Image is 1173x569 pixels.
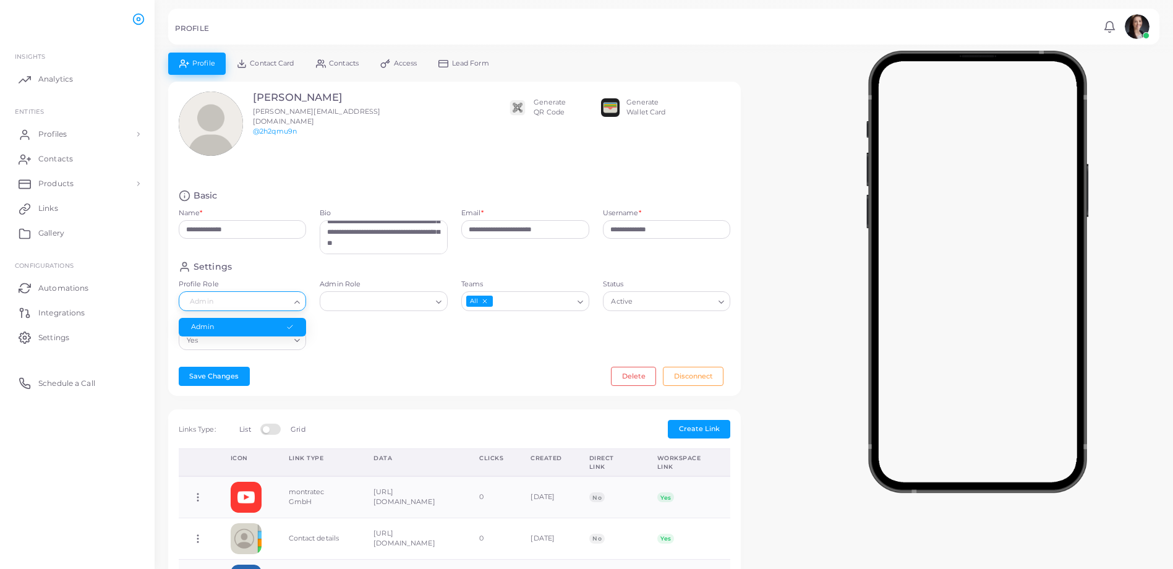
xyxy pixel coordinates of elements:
[253,107,380,126] span: [PERSON_NAME][EMAIL_ADDRESS][DOMAIN_NAME]
[179,291,307,311] div: Search for option
[9,325,145,349] a: Settings
[360,518,466,560] td: [URL][DOMAIN_NAME]
[231,454,262,463] div: Icon
[38,74,73,85] span: Analytics
[9,171,145,196] a: Products
[866,51,1088,493] img: phone-mock.b55596b7.png
[38,378,95,389] span: Schedule a Call
[517,518,576,560] td: [DATE]
[589,454,630,471] div: Direct Link
[231,482,262,513] img: youtube.png
[253,127,297,135] a: @2h2qmu9n
[603,280,731,289] label: Status
[179,318,307,336] li: Admin
[9,370,145,395] a: Schedule a Call
[192,60,215,67] span: Profile
[9,122,145,147] a: Profiles
[179,330,307,349] div: Search for option
[1121,14,1153,39] a: avatar
[179,449,217,477] th: Action
[668,420,730,439] button: Create Link
[461,280,589,289] label: Teams
[179,280,307,289] label: Profile Role
[231,523,262,554] img: contactcard.png
[679,424,720,433] span: Create Link
[9,300,145,325] a: Integrations
[534,98,566,118] div: Generate QR Code
[320,280,448,289] label: Admin Role
[329,60,359,67] span: Contacts
[320,291,448,311] div: Search for option
[175,24,209,33] h5: PROFILE
[1125,14,1150,39] img: avatar
[603,208,641,218] label: Username
[239,425,250,435] label: List
[38,228,64,239] span: Gallery
[291,425,305,435] label: Grid
[589,492,605,502] span: No
[15,262,74,269] span: Configurations
[9,221,145,246] a: Gallery
[452,60,489,67] span: Lead Form
[179,367,250,385] button: Save Changes
[253,92,401,104] h3: [PERSON_NAME]
[38,203,58,214] span: Links
[657,492,674,502] span: Yes
[517,476,576,518] td: [DATE]
[38,153,73,165] span: Contacts
[9,147,145,171] a: Contacts
[603,291,731,311] div: Search for option
[663,367,723,385] button: Disconnect
[179,425,216,434] span: Links Type:
[38,332,69,343] span: Settings
[479,454,503,463] div: Clicks
[275,476,360,518] td: montratec GmbH
[461,291,589,311] div: Search for option
[611,367,656,385] button: Delete
[186,334,200,347] span: Yes
[289,454,347,463] div: Link Type
[601,98,620,117] img: apple-wallet.png
[325,295,431,309] input: Search for option
[360,476,466,518] td: [URL][DOMAIN_NAME]
[250,60,294,67] span: Contact Card
[480,297,489,306] button: Deselect All
[194,261,232,273] h4: Settings
[466,476,517,518] td: 0
[494,295,573,309] input: Search for option
[38,283,88,294] span: Automations
[9,67,145,92] a: Analytics
[508,98,527,117] img: qr2.png
[38,178,74,189] span: Products
[373,454,452,463] div: Data
[610,296,634,309] span: Active
[320,208,448,218] label: Bio
[461,208,484,218] label: Email
[466,518,517,560] td: 0
[184,295,290,309] input: Search for option
[466,296,493,307] span: All
[626,98,665,118] div: Generate Wallet Card
[179,208,203,218] label: Name
[38,307,85,319] span: Integrations
[657,454,717,471] div: Workspace Link
[636,295,714,309] input: Search for option
[201,333,289,347] input: Search for option
[275,518,360,560] td: Contact details
[9,196,145,221] a: Links
[9,275,145,300] a: Automations
[38,129,67,140] span: Profiles
[394,60,417,67] span: Access
[15,108,44,115] span: ENTITIES
[589,534,605,544] span: No
[15,53,45,60] span: INSIGHTS
[194,190,218,202] h4: Basic
[531,454,562,463] div: Created
[657,534,674,544] span: Yes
